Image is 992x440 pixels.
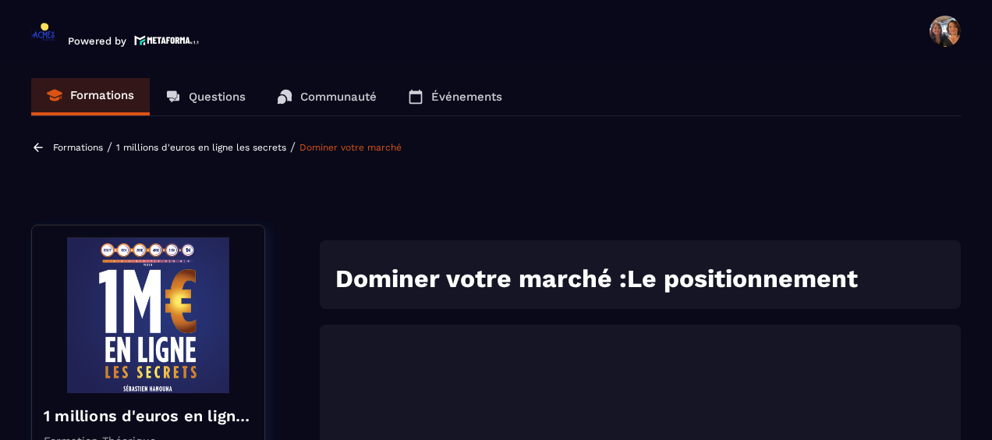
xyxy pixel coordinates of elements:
p: Questions [189,90,246,104]
p: Événements [431,90,502,104]
strong: Le positionnement [627,264,858,293]
h4: 1 millions d'euros en ligne les secrets [44,405,253,427]
a: Événements [392,78,518,115]
a: 1 millions d'euros en ligne les secrets [116,142,286,153]
img: logo [134,34,200,47]
img: banner [44,237,253,393]
span: / [107,140,112,154]
a: Communauté [261,78,392,115]
p: Formations [70,88,134,102]
a: Questions [150,78,261,115]
span: / [290,140,296,154]
a: Dominer votre marché [299,142,402,153]
img: logo-branding [31,22,56,47]
a: Formations [31,78,150,115]
p: Communauté [300,90,377,104]
p: Powered by [68,35,126,47]
a: Formations [53,142,103,153]
strong: Dominer votre marché : [335,264,627,293]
